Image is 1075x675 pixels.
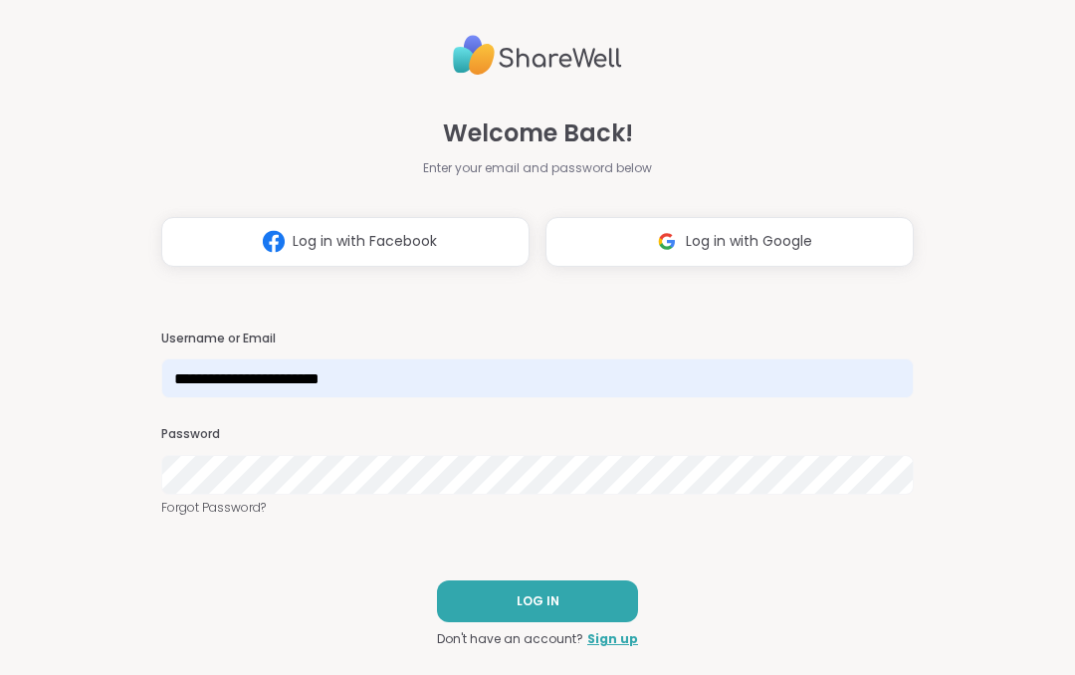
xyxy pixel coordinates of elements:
[648,223,686,260] img: ShareWell Logomark
[293,231,437,252] span: Log in with Facebook
[423,159,652,177] span: Enter your email and password below
[161,217,530,267] button: Log in with Facebook
[437,580,638,622] button: LOG IN
[161,426,914,443] h3: Password
[443,115,633,151] span: Welcome Back!
[161,499,914,517] a: Forgot Password?
[517,592,559,610] span: LOG IN
[587,630,638,648] a: Sign up
[453,27,622,84] img: ShareWell Logo
[161,331,914,347] h3: Username or Email
[255,223,293,260] img: ShareWell Logomark
[545,217,914,267] button: Log in with Google
[437,630,583,648] span: Don't have an account?
[686,231,812,252] span: Log in with Google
